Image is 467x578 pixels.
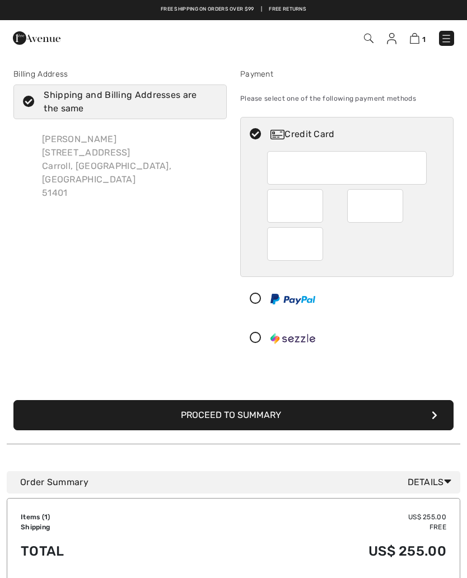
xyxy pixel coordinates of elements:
[422,35,426,44] span: 1
[270,130,284,139] img: Credit Card
[276,193,316,219] iframe: Secure Credit Card Frame - Expiration Month
[270,294,315,304] img: PayPal
[408,476,456,489] span: Details
[270,333,315,344] img: Sezzle
[240,84,454,112] div: Please select one of the following payment methods
[276,231,316,257] iframe: Secure Credit Card Frame - CVV
[410,33,419,44] img: Shopping Bag
[21,512,173,522] td: Items ( )
[161,6,254,13] a: Free shipping on orders over $99
[13,32,60,43] a: 1ère Avenue
[261,6,262,13] span: |
[441,33,452,44] img: Menu
[410,31,426,45] a: 1
[387,33,396,44] img: My Info
[13,27,60,49] img: 1ère Avenue
[13,68,227,80] div: Billing Address
[44,513,48,521] span: 1
[270,128,446,141] div: Credit Card
[269,6,306,13] a: Free Returns
[21,532,173,570] td: Total
[173,522,446,532] td: Free
[13,400,454,430] button: Proceed to Summary
[240,68,454,80] div: Payment
[356,193,396,219] iframe: Secure Credit Card Frame - Expiration Year
[21,522,173,532] td: Shipping
[33,124,227,209] div: [PERSON_NAME] [STREET_ADDRESS] Carroll, [GEOGRAPHIC_DATA], [GEOGRAPHIC_DATA] 51401
[276,155,419,181] iframe: Secure Credit Card Frame - Credit Card Number
[173,512,446,522] td: US$ 255.00
[44,88,210,115] div: Shipping and Billing Addresses are the same
[364,34,373,43] img: Search
[173,532,446,570] td: US$ 255.00
[20,476,456,489] div: Order Summary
